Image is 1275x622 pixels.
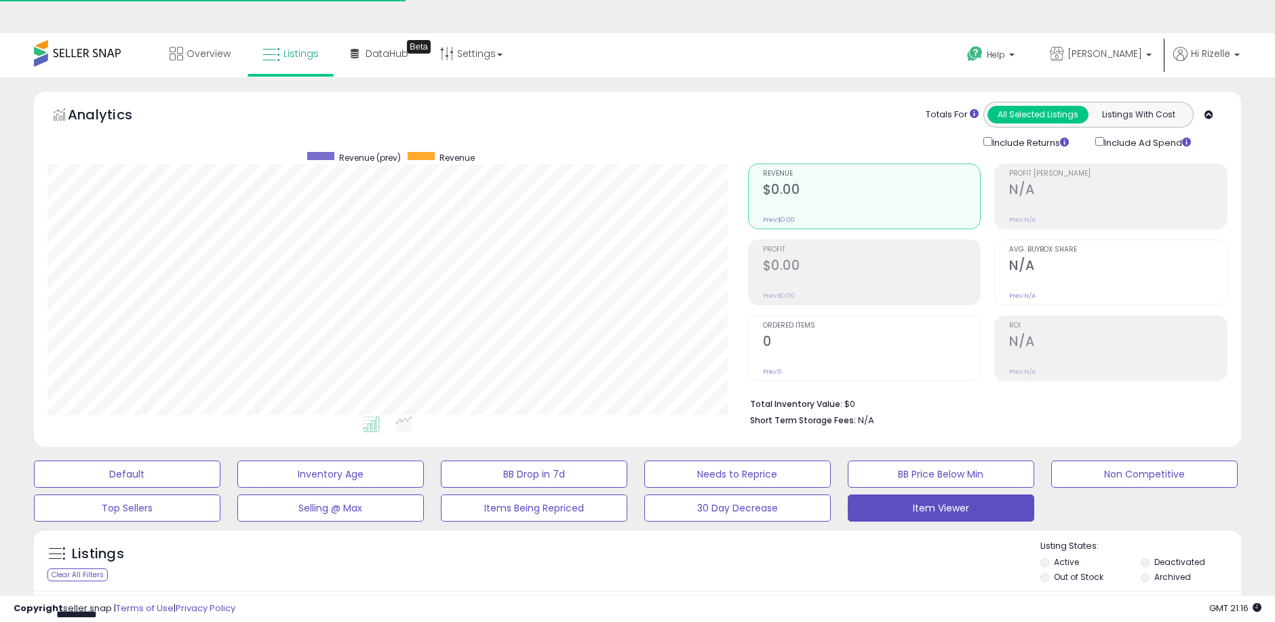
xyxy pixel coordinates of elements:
[237,494,424,522] button: Selling @ Max
[1040,33,1162,77] a: [PERSON_NAME]
[763,170,981,178] span: Revenue
[1154,556,1205,568] label: Deactivated
[1088,106,1189,123] button: Listings With Cost
[68,105,159,128] h5: Analytics
[252,33,329,74] a: Listings
[1067,47,1142,60] span: [PERSON_NAME]
[366,47,408,60] span: DataHub
[1054,571,1103,583] label: Out of Stock
[848,461,1034,488] button: BB Price Below Min
[1009,246,1227,254] span: Avg. Buybox Share
[966,45,983,62] i: Get Help
[926,109,979,121] div: Totals For
[750,395,1218,411] li: $0
[441,494,627,522] button: Items Being Repriced
[987,106,1088,123] button: All Selected Listings
[763,368,782,376] small: Prev: 0
[72,545,124,564] h5: Listings
[1009,334,1227,352] h2: N/A
[1051,461,1238,488] button: Non Competitive
[283,47,319,60] span: Listings
[47,568,108,581] div: Clear All Filters
[1054,556,1079,568] label: Active
[763,258,981,276] h2: $0.00
[763,334,981,352] h2: 0
[763,292,795,300] small: Prev: $0.00
[763,216,795,224] small: Prev: $0.00
[763,322,981,330] span: Ordered Items
[973,134,1085,150] div: Include Returns
[644,461,831,488] button: Needs to Reprice
[339,152,401,163] span: Revenue (prev)
[1009,182,1227,200] h2: N/A
[14,602,63,615] strong: Copyright
[750,414,856,426] b: Short Term Storage Fees:
[1173,47,1240,77] a: Hi Rizelle
[1154,571,1191,583] label: Archived
[237,461,424,488] button: Inventory Age
[1009,322,1227,330] span: ROI
[1209,602,1261,615] span: 2025-09-8 21:16 GMT
[14,602,235,615] div: seller snap | |
[340,33,418,74] a: DataHub
[1009,258,1227,276] h2: N/A
[430,33,513,74] a: Settings
[763,182,981,200] h2: $0.00
[441,461,627,488] button: BB Drop in 7d
[750,398,842,410] b: Total Inventory Value:
[848,494,1034,522] button: Item Viewer
[1009,368,1036,376] small: Prev: N/A
[644,494,831,522] button: 30 Day Decrease
[34,494,220,522] button: Top Sellers
[407,40,431,54] div: Tooltip anchor
[1009,216,1036,224] small: Prev: N/A
[956,35,1028,77] a: Help
[159,33,241,74] a: Overview
[187,47,231,60] span: Overview
[34,461,220,488] button: Default
[1040,540,1241,553] p: Listing States:
[858,414,874,427] span: N/A
[1085,134,1213,150] div: Include Ad Spend
[1191,47,1230,60] span: Hi Rizelle
[987,49,1005,60] span: Help
[439,152,475,163] span: Revenue
[1009,170,1227,178] span: Profit [PERSON_NAME]
[1009,292,1036,300] small: Prev: N/A
[763,246,981,254] span: Profit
